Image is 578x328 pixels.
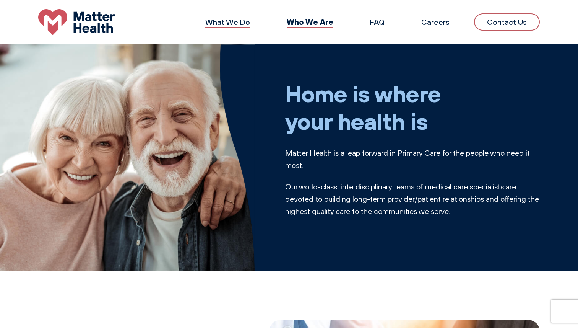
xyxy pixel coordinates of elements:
[205,17,250,27] a: What We Do
[287,17,333,27] a: Who We Are
[474,13,540,31] a: Contact Us
[370,17,385,27] a: FAQ
[285,147,540,171] p: Matter Health is a leap forward in Primary Care for the people who need it most.
[285,80,540,135] h1: Home is where your health is
[421,17,450,27] a: Careers
[285,181,540,217] p: Our world-class, interdisciplinary teams of medical care specialists are devoted to building long...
